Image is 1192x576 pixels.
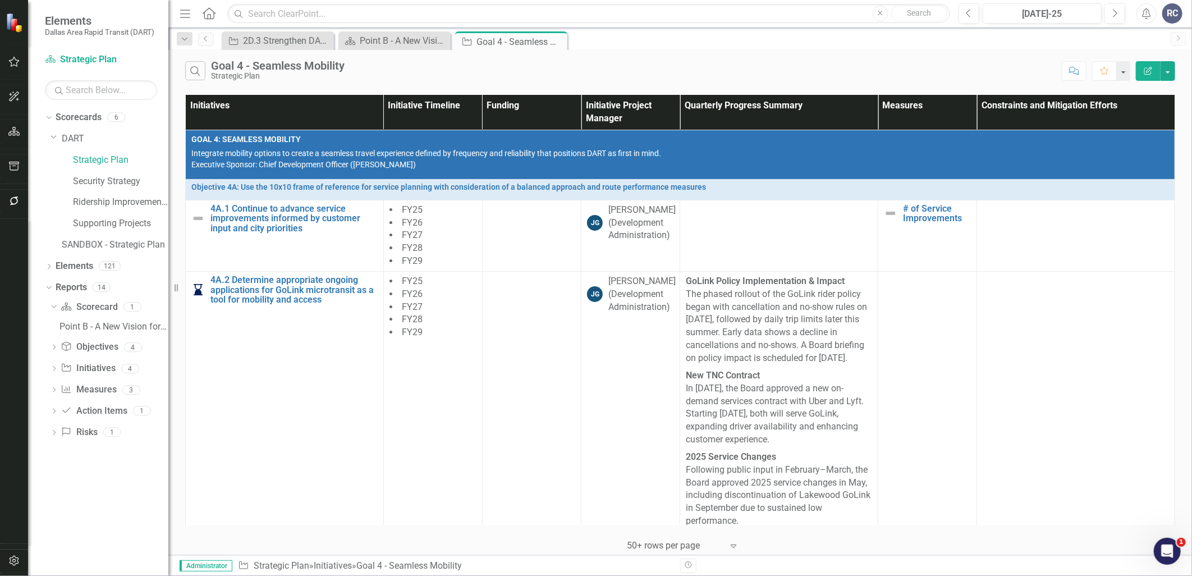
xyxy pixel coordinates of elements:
[238,560,672,573] div: » »
[73,196,168,209] a: Ridership Improvement Funds
[254,560,309,571] a: Strategic Plan
[57,317,168,335] a: Point B - A New Vision for Mobility in [GEOGRAPHIC_DATA][US_STATE]
[191,212,205,225] img: Not Defined
[243,34,331,48] div: 2D.3 Strengthen DART's connections to the communities we serve through employee engagement and vo...
[987,7,1098,21] div: [DATE]-25
[360,34,448,48] div: Point B - A New Vision for Mobility in [GEOGRAPHIC_DATA][US_STATE]
[191,134,1169,145] span: GOAL 4: SEAMLESS MOBILITY
[56,111,102,124] a: Scorecards
[123,302,141,312] div: 1
[73,175,168,188] a: Security Strategy
[210,275,378,305] a: 4A.2 Determine appropriate ongoing applications for GoLink microtransit as a tool for mobility an...
[907,8,931,17] span: Search
[686,370,760,381] strong: New TNC Contract
[211,72,345,80] div: Strategic Plan
[180,560,232,572] span: Administrator
[62,239,168,252] a: SANDBOX - Strategic Plan
[1154,538,1181,565] iframe: Intercom live chat
[402,204,423,215] span: FY25
[686,449,872,530] p: Following public input in February–March, the Board approved 2025 service changes in May, includi...
[891,6,947,21] button: Search
[383,200,482,271] td: Double-Click to Edit
[211,60,345,72] div: Goal 4 - Seamless Mobility
[56,260,93,273] a: Elements
[227,4,950,24] input: Search ClearPoint...
[62,132,168,145] a: DART
[402,243,423,253] span: FY28
[59,322,168,332] div: Point B - A New Vision for Mobility in [GEOGRAPHIC_DATA][US_STATE]
[186,130,1175,179] td: Double-Click to Edit
[61,426,97,439] a: Risks
[61,362,115,375] a: Initiatives
[686,367,872,449] p: In [DATE], the Board approved a new on-demand services contract with Uber and Lyft. Starting [DAT...
[402,314,423,324] span: FY28
[133,406,151,416] div: 1
[581,200,680,271] td: Double-Click to Edit
[210,204,378,234] a: 4A.1 Continue to advance service improvements informed by customer input and city priorities
[608,204,676,243] div: [PERSON_NAME] (Development Administration)
[686,275,872,367] p: The phased rollout of the GoLink rider policy began with cancellation and no-show rules on [DATE]...
[402,230,423,240] span: FY27
[903,204,971,223] a: # of Service Improvements
[107,113,125,122] div: 6
[6,12,26,33] img: ClearPoint Strategy
[680,200,878,271] td: Double-Click to Edit
[73,154,168,167] a: Strategic Plan
[402,327,423,337] span: FY29
[482,200,581,271] td: Double-Click to Edit
[402,217,423,228] span: FY26
[402,301,423,312] span: FY27
[191,183,1169,191] a: Objective 4A: Use the 10x10 frame of reference for service planning with consideration of a balan...
[884,207,897,220] img: Not Defined
[191,283,205,296] img: In Progress
[1162,3,1182,24] button: RC
[73,217,168,230] a: Supporting Projects
[983,3,1102,24] button: [DATE]-25
[122,385,140,395] div: 3
[402,276,423,286] span: FY25
[45,14,154,28] span: Elements
[61,341,118,354] a: Objectives
[186,179,1175,200] td: Double-Click to Edit Right Click for Context Menu
[99,262,121,271] div: 121
[45,53,157,66] a: Strategic Plan
[587,286,603,302] div: JG
[977,200,1175,271] td: Double-Click to Edit
[686,276,845,286] strong: GoLink Policy Implementation & Impact
[191,148,1169,170] p: Integrate mobility options to create a seamless travel experience defined by frequency and reliab...
[402,255,423,266] span: FY29
[121,364,139,373] div: 4
[61,301,117,314] a: Scorecard
[45,28,154,36] small: Dallas Area Rapid Transit (DART)
[224,34,331,48] a: 2D.3 Strengthen DART's connections to the communities we serve through employee engagement and vo...
[45,80,157,100] input: Search Below...
[61,405,127,418] a: Action Items
[356,560,462,571] div: Goal 4 - Seamless Mobility
[587,215,603,231] div: JG
[341,34,448,48] a: Point B - A New Vision for Mobility in [GEOGRAPHIC_DATA][US_STATE]
[103,428,121,437] div: 1
[1177,538,1186,547] span: 1
[314,560,352,571] a: Initiatives
[56,281,87,294] a: Reports
[476,35,565,49] div: Goal 4 - Seamless Mobility
[93,282,111,292] div: 14
[402,289,423,299] span: FY26
[608,275,676,314] div: [PERSON_NAME] (Development Administration)
[686,451,776,462] strong: 2025 Service Changes
[878,200,977,271] td: Double-Click to Edit Right Click for Context Menu
[124,342,142,352] div: 4
[61,383,116,396] a: Measures
[186,200,384,271] td: Double-Click to Edit Right Click for Context Menu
